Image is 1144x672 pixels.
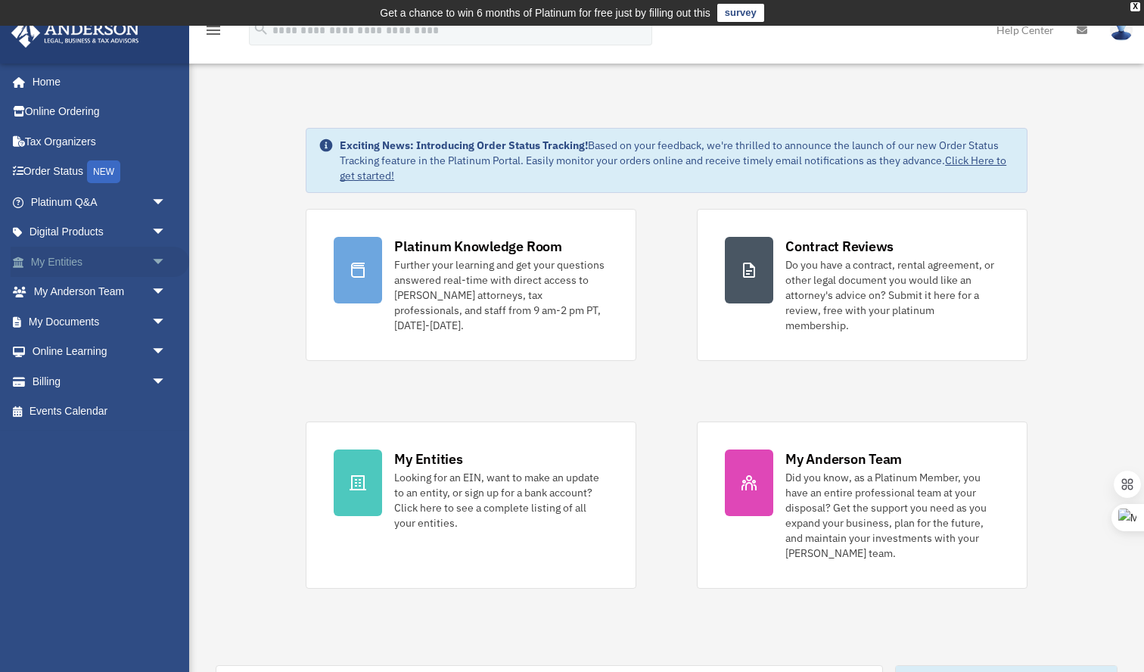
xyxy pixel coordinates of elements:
[697,422,1027,589] a: My Anderson Team Did you know, as a Platinum Member, you have an entire professional team at your...
[151,247,182,278] span: arrow_drop_down
[151,366,182,397] span: arrow_drop_down
[394,237,562,256] div: Platinum Knowledge Room
[340,138,588,152] strong: Exciting News: Introducing Order Status Tracking!
[785,257,999,333] div: Do you have a contract, rental agreement, or other legal document you would like an attorney's ad...
[151,337,182,368] span: arrow_drop_down
[11,337,189,367] a: Online Learningarrow_drop_down
[785,450,902,468] div: My Anderson Team
[394,450,462,468] div: My Entities
[11,217,189,247] a: Digital Productsarrow_drop_down
[785,470,999,561] div: Did you know, as a Platinum Member, you have an entire professional team at your disposal? Get th...
[11,366,189,397] a: Billingarrow_drop_down
[717,4,764,22] a: survey
[7,18,144,48] img: Anderson Advisors Platinum Portal
[785,237,894,256] div: Contract Reviews
[151,217,182,248] span: arrow_drop_down
[697,209,1027,361] a: Contract Reviews Do you have a contract, rental agreement, or other legal document you would like...
[204,21,222,39] i: menu
[11,247,189,277] a: My Entitiesarrow_drop_down
[11,97,189,127] a: Online Ordering
[1110,19,1133,41] img: User Pic
[87,160,120,183] div: NEW
[11,306,189,337] a: My Documentsarrow_drop_down
[11,126,189,157] a: Tax Organizers
[306,422,636,589] a: My Entities Looking for an EIN, want to make an update to an entity, or sign up for a bank accoun...
[151,187,182,218] span: arrow_drop_down
[204,26,222,39] a: menu
[11,67,182,97] a: Home
[11,397,189,427] a: Events Calendar
[253,20,269,37] i: search
[11,157,189,188] a: Order StatusNEW
[151,306,182,338] span: arrow_drop_down
[340,138,1015,183] div: Based on your feedback, we're thrilled to announce the launch of our new Order Status Tracking fe...
[151,277,182,308] span: arrow_drop_down
[11,187,189,217] a: Platinum Q&Aarrow_drop_down
[1130,2,1140,11] div: close
[11,277,189,307] a: My Anderson Teamarrow_drop_down
[340,154,1006,182] a: Click Here to get started!
[394,470,608,530] div: Looking for an EIN, want to make an update to an entity, or sign up for a bank account? Click her...
[394,257,608,333] div: Further your learning and get your questions answered real-time with direct access to [PERSON_NAM...
[306,209,636,361] a: Platinum Knowledge Room Further your learning and get your questions answered real-time with dire...
[380,4,710,22] div: Get a chance to win 6 months of Platinum for free just by filling out this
